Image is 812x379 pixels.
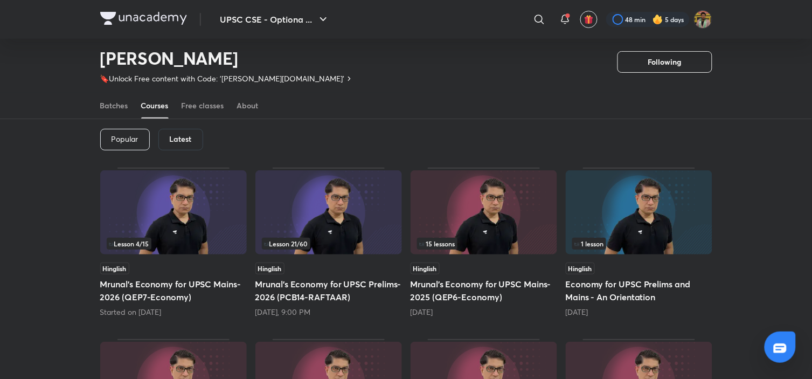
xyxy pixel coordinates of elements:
span: 1 lesson [574,240,604,247]
div: Mrunal’s Economy for UPSC Mains-2026 (QEP7-Economy) [100,168,247,318]
a: Company Logo [100,12,187,27]
a: Batches [100,93,128,119]
div: infosection [417,238,551,250]
img: avatar [584,15,594,24]
div: Courses [141,100,169,111]
h5: Economy for UPSC Prelims and Mains - An Orientation [566,278,712,304]
button: avatar [580,11,598,28]
div: 2 months ago [566,307,712,318]
h5: Mrunal’s Economy for UPSC Prelims-2026 (PCB14-RAFTAAR) [255,278,402,304]
img: Company Logo [100,12,187,25]
span: Lesson 21 / 60 [264,240,308,247]
img: Thumbnail [411,170,557,254]
span: Hinglish [411,263,440,274]
h5: Mrunal’s Economy for UPSC Mains-2026 (QEP7-Economy) [100,278,247,304]
div: About [237,100,259,111]
span: Hinglish [100,263,129,274]
a: Courses [141,93,169,119]
span: Lesson 4 / 15 [109,240,149,247]
div: infocontainer [107,238,240,250]
div: Mrunal’s Economy for UPSC Prelims-2026 (PCB14-RAFTAAR) [255,168,402,318]
div: Batches [100,100,128,111]
div: infocontainer [262,238,395,250]
span: Following [648,57,682,67]
img: Thumbnail [255,170,402,254]
span: 15 lessons [419,240,455,247]
h2: [PERSON_NAME] [100,47,353,69]
div: left [417,238,551,250]
div: left [107,238,240,250]
div: Economy for UPSC Prelims and Mains - An Orientation [566,168,712,318]
img: Thumbnail [100,170,247,254]
button: UPSC CSE - Optiona ... [214,9,336,30]
div: 1 month ago [411,307,557,318]
div: Tomorrow, 9:00 PM [255,307,402,318]
p: Popular [112,135,138,143]
div: infosection [572,238,706,250]
img: Thumbnail [566,170,712,254]
div: infocontainer [572,238,706,250]
div: infosection [107,238,240,250]
img: Akshat Tiwari [694,10,712,29]
button: Following [617,51,712,73]
div: Started on Sep 1 [100,307,247,318]
div: left [572,238,706,250]
div: Mrunal’s Economy for UPSC Mains-2025 (QEP6-Economy) [411,168,557,318]
a: About [237,93,259,119]
div: left [262,238,395,250]
div: infosection [262,238,395,250]
span: Hinglish [255,263,284,274]
img: streak [653,14,663,25]
h6: Latest [170,135,192,143]
div: infocontainer [417,238,551,250]
a: Free classes [182,93,224,119]
p: 🔖Unlock Free content with Code: '[PERSON_NAME][DOMAIN_NAME]' [100,73,345,84]
div: Free classes [182,100,224,111]
h5: Mrunal’s Economy for UPSC Mains-2025 (QEP6-Economy) [411,278,557,304]
span: Hinglish [566,263,595,274]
